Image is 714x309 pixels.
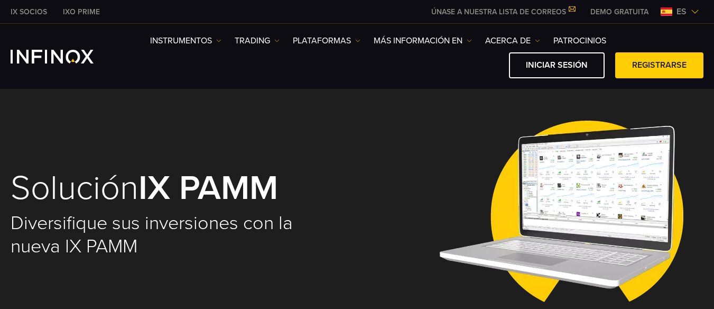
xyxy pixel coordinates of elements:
a: Registrarse [615,52,703,78]
h2: Diversifique sus inversiones con la nueva IX PAMM [11,212,343,258]
a: Instrumentos [150,34,221,47]
a: Iniciar sesión [509,52,605,78]
a: Más información en [374,34,472,47]
strong: IX PAMM [138,167,278,209]
a: INFINOX [55,6,108,17]
a: INFINOX Logo [11,50,118,63]
a: INFINOX MENU [582,6,656,17]
a: PLATAFORMAS [293,34,360,47]
a: Patrocinios [553,34,606,47]
h1: Solución [11,170,343,206]
a: INFINOX [3,6,55,17]
a: ACERCA DE [485,34,540,47]
a: ÚNASE A NUESTRA LISTA DE CORREOS [423,7,582,16]
a: TRADING [235,34,280,47]
span: es [672,5,691,18]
